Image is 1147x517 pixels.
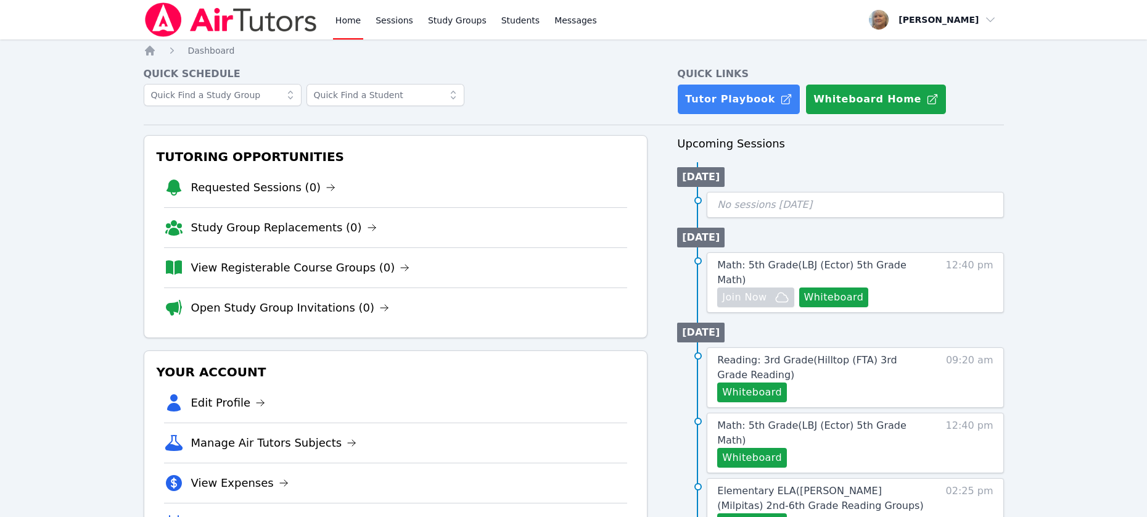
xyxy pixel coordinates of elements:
nav: Breadcrumb [144,44,1004,57]
a: Tutor Playbook [677,84,800,115]
a: Elementary ELA([PERSON_NAME] (Milpitas) 2nd-6th Grade Reading Groups) [717,484,924,513]
a: Math: 5th Grade(LBJ (Ector) 5th Grade Math) [717,418,924,448]
h3: Upcoming Sessions [677,135,1003,152]
a: View Expenses [191,474,289,492]
img: Air Tutors [144,2,318,37]
input: Quick Find a Student [306,84,464,106]
span: No sessions [DATE] [717,199,812,210]
span: Math: 5th Grade ( LBJ (Ector) 5th Grade Math ) [717,259,906,286]
li: [DATE] [677,323,725,342]
a: Requested Sessions (0) [191,179,336,196]
button: Whiteboard Home [805,84,947,115]
a: Study Group Replacements (0) [191,219,377,236]
span: Elementary ELA ( [PERSON_NAME] (Milpitas) 2nd-6th Grade Reading Groups ) [717,485,923,511]
h4: Quick Schedule [144,67,648,81]
h3: Your Account [154,361,638,383]
span: Dashboard [188,46,235,56]
a: Manage Air Tutors Subjects [191,434,357,452]
a: Math: 5th Grade(LBJ (Ector) 5th Grade Math) [717,258,924,287]
span: Reading: 3rd Grade ( Hilltop (FTA) 3rd Grade Reading ) [717,354,897,381]
a: Open Study Group Invitations (0) [191,299,390,316]
span: 12:40 pm [946,418,993,468]
button: Join Now [717,287,794,307]
li: [DATE] [677,167,725,187]
a: View Registerable Course Groups (0) [191,259,410,276]
a: Reading: 3rd Grade(Hilltop (FTA) 3rd Grade Reading) [717,353,924,383]
a: Dashboard [188,44,235,57]
li: [DATE] [677,228,725,247]
button: Whiteboard [717,383,787,402]
h3: Tutoring Opportunities [154,146,638,168]
span: Messages [554,14,597,27]
h4: Quick Links [677,67,1003,81]
span: Math: 5th Grade ( LBJ (Ector) 5th Grade Math ) [717,420,906,446]
input: Quick Find a Study Group [144,84,302,106]
span: 12:40 pm [946,258,993,307]
button: Whiteboard [717,448,787,468]
a: Edit Profile [191,394,266,412]
button: Whiteboard [799,287,869,307]
span: Join Now [722,290,767,305]
span: 09:20 am [946,353,993,402]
